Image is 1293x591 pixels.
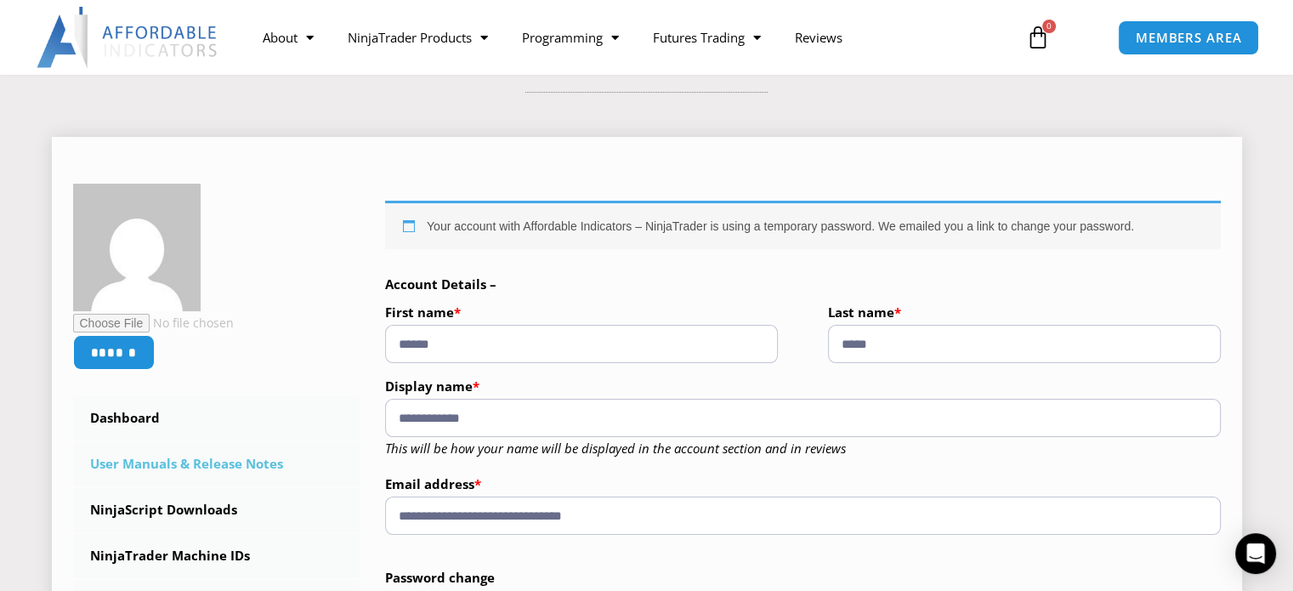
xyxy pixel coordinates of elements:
label: Display name [385,373,1221,399]
a: Futures Trading [636,18,778,57]
em: This will be how your name will be displayed in the account section and in reviews [385,440,846,457]
b: Account Details – [385,276,496,293]
label: Last name [828,299,1221,325]
label: First name [385,299,778,325]
div: Open Intercom Messenger [1235,533,1276,574]
a: 0 [1001,13,1075,62]
a: MEMBERS AREA [1118,20,1260,55]
a: NinjaTrader Machine IDs [73,534,360,578]
span: 0 [1042,20,1056,33]
a: User Manuals & Release Notes [73,442,360,486]
span: MEMBERS AREA [1136,31,1242,44]
a: Programming [505,18,636,57]
a: Reviews [778,18,859,57]
a: NinjaScript Downloads [73,488,360,532]
img: LogoAI | Affordable Indicators – NinjaTrader [37,7,219,68]
nav: Menu [246,18,1009,57]
a: About [246,18,331,57]
a: NinjaTrader Products [331,18,505,57]
label: Email address [385,471,1221,497]
img: 3e87465f0e20ff0e3d8960005c7132582c4255ff2ae4b0f9b3246af8b4987050 [73,184,201,311]
div: Your account with Affordable Indicators – NinjaTrader is using a temporary password. We emailed y... [385,201,1221,249]
a: Dashboard [73,396,360,440]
